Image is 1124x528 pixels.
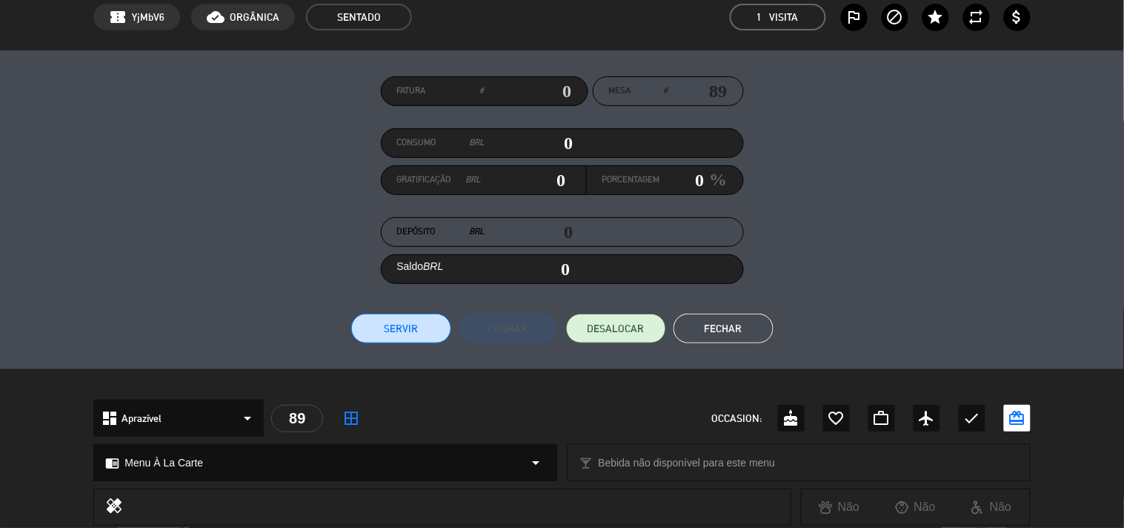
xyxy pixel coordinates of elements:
[705,165,728,194] em: %
[609,84,631,99] span: Mesa
[599,455,776,472] span: Bebida não disponível para este menu
[845,8,863,26] i: outlined_flag
[873,409,891,427] i: work_outline
[566,314,666,343] button: DESALOCAR
[109,8,127,26] span: confirmation_number
[968,8,985,26] i: repeat
[122,410,162,427] span: Aprazível
[105,497,123,518] i: healing
[485,80,572,102] input: 0
[470,225,485,240] em: BRL
[482,169,566,191] input: 0
[782,409,800,427] i: cake
[466,173,482,188] em: BRL
[397,225,485,240] label: Depósito
[664,84,668,99] em: #
[397,84,485,99] label: Fatura
[757,9,762,26] span: 1
[1008,409,1026,427] i: card_giftcard
[480,84,485,99] em: #
[712,410,762,427] span: OCCASION:
[802,498,878,517] div: Não
[1008,8,1026,26] i: attach_money
[927,8,945,26] i: star
[239,409,256,427] i: arrow_drop_down
[602,173,660,188] label: Porcentagem
[306,4,412,30] span: SENTADO
[954,498,1030,517] div: Não
[132,9,164,26] span: YjMbV6
[397,258,444,275] label: Saldo
[271,405,323,432] div: 89
[485,132,573,154] input: 0
[105,456,119,470] i: chrome_reader_mode
[351,314,451,343] button: Servir
[423,260,443,272] em: BRL
[770,9,799,26] em: Visita
[528,454,545,472] i: arrow_drop_down
[877,498,954,517] div: Não
[918,409,936,427] i: airplanemode_active
[124,455,203,472] span: Menu À La Carte
[579,456,593,470] i: local_bar
[660,169,705,191] input: 0
[963,409,981,427] i: check
[470,136,485,151] em: BRL
[828,409,845,427] i: favorite_border
[230,9,279,26] span: ORGÂNICA
[459,314,559,343] button: Cobrar
[674,314,774,343] button: Fechar
[101,409,119,427] i: dashboard
[397,173,482,188] label: Gratificação
[342,409,360,427] i: border_all
[588,321,645,337] span: DESALOCAR
[668,80,728,102] input: number
[886,8,904,26] i: block
[397,136,485,151] label: Consumo
[207,8,225,26] i: cloud_done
